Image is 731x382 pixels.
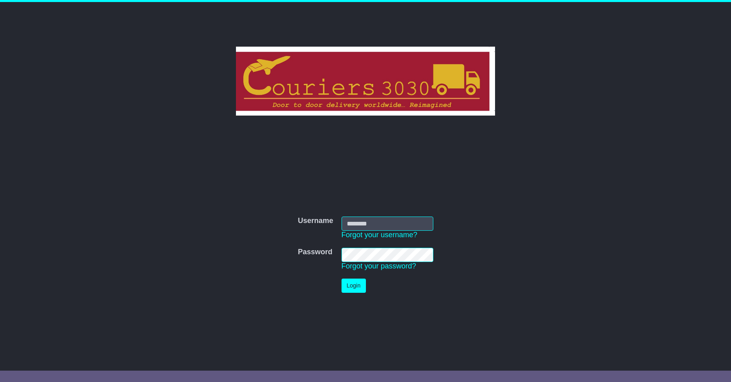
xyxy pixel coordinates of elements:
[298,217,333,225] label: Username
[342,262,416,270] a: Forgot your password?
[342,279,366,293] button: Login
[236,47,495,116] img: Couriers 3030
[342,231,417,239] a: Forgot your username?
[298,248,332,257] label: Password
